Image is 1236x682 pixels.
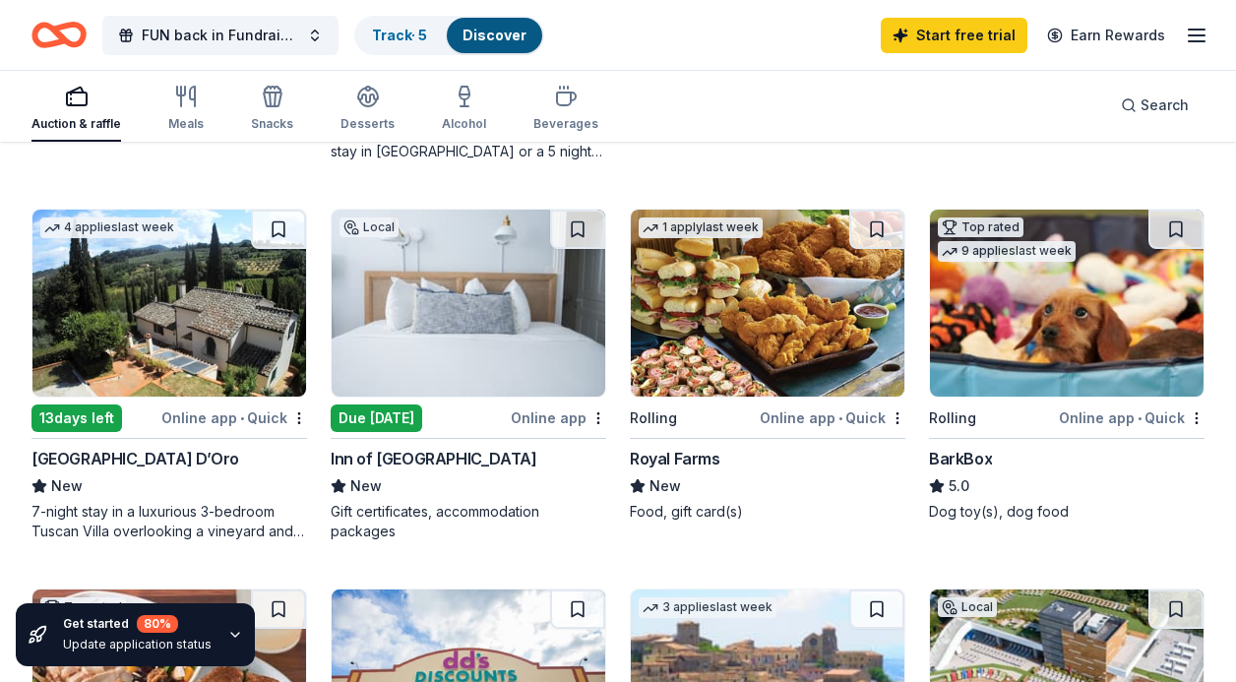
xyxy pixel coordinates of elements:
[31,116,121,132] div: Auction & raffle
[442,116,486,132] div: Alcohol
[340,116,395,132] div: Desserts
[331,404,422,432] div: Due [DATE]
[463,27,526,43] a: Discover
[331,447,536,470] div: Inn of [GEOGRAPHIC_DATA]
[251,77,293,142] button: Snacks
[949,474,969,498] span: 5.0
[331,122,606,161] div: Taste of Tuscany: choice of a 3 nights stay in [GEOGRAPHIC_DATA] or a 5 night stay in [GEOGRAPHIC...
[331,502,606,541] div: Gift certificates, accommodation packages
[102,16,339,55] button: FUN back in Fundraising
[31,12,87,58] a: Home
[630,406,677,430] div: Rolling
[639,217,763,238] div: 1 apply last week
[929,209,1205,522] a: Image for BarkBoxTop rated9 applieslast weekRollingOnline app•QuickBarkBox5.0Dog toy(s), dog food
[442,77,486,142] button: Alcohol
[31,209,307,541] a: Image for Villa Sogni D’Oro4 applieslast week13days leftOnline app•Quick[GEOGRAPHIC_DATA] D’OroNe...
[372,27,427,43] a: Track· 5
[240,410,244,426] span: •
[350,474,382,498] span: New
[31,447,239,470] div: [GEOGRAPHIC_DATA] D’Oro
[32,210,306,397] img: Image for Villa Sogni D’Oro
[251,116,293,132] div: Snacks
[649,474,681,498] span: New
[881,18,1027,53] a: Start free trial
[929,406,976,430] div: Rolling
[31,77,121,142] button: Auction & raffle
[938,241,1076,262] div: 9 applies last week
[331,209,606,541] a: Image for Inn of Cape MayLocalDue [DATE]Online appInn of [GEOGRAPHIC_DATA]NewGift certificates, a...
[639,597,776,618] div: 3 applies last week
[630,209,905,522] a: Image for Royal Farms1 applylast weekRollingOnline app•QuickRoyal FarmsNewFood, gift card(s)
[31,502,307,541] div: 7-night stay in a luxurious 3-bedroom Tuscan Villa overlooking a vineyard and the ancient walled ...
[1059,405,1205,430] div: Online app Quick
[332,210,605,397] img: Image for Inn of Cape May
[631,210,904,397] img: Image for Royal Farms
[63,637,212,652] div: Update application status
[938,217,1023,237] div: Top rated
[630,502,905,522] div: Food, gift card(s)
[40,217,178,238] div: 4 applies last week
[161,405,307,430] div: Online app Quick
[31,404,122,432] div: 13 days left
[511,405,606,430] div: Online app
[533,77,598,142] button: Beverages
[630,447,720,470] div: Royal Farms
[1138,410,1142,426] span: •
[354,16,544,55] button: Track· 5Discover
[930,210,1204,397] img: Image for BarkBox
[929,447,992,470] div: BarkBox
[760,405,905,430] div: Online app Quick
[340,77,395,142] button: Desserts
[142,24,299,47] span: FUN back in Fundraising
[168,116,204,132] div: Meals
[938,597,997,617] div: Local
[1141,93,1189,117] span: Search
[1035,18,1177,53] a: Earn Rewards
[63,615,212,633] div: Get started
[51,474,83,498] span: New
[340,217,399,237] div: Local
[838,410,842,426] span: •
[137,615,178,633] div: 80 %
[168,77,204,142] button: Meals
[929,502,1205,522] div: Dog toy(s), dog food
[533,116,598,132] div: Beverages
[1105,86,1205,125] button: Search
